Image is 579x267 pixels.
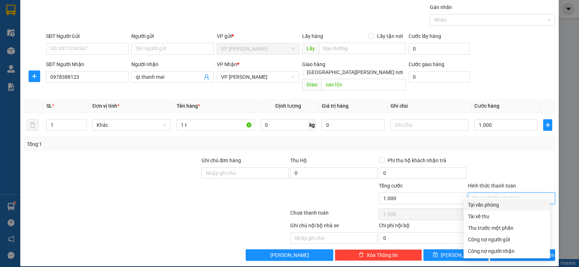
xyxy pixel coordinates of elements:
[217,32,299,40] div: VP gửi
[468,247,546,255] div: Công nợ người nhận
[290,221,377,232] div: Ghi chú nội bộ nhà xe
[468,212,546,220] div: Tài xế thu
[302,43,319,54] span: Lấy
[409,71,470,83] input: Cước giao hàng
[204,74,210,80] span: user-add
[92,103,119,109] span: Đơn vị tính
[388,99,472,113] th: Ghi chú
[46,103,52,109] span: SL
[423,249,489,261] button: save[PERSON_NAME]
[202,167,289,179] input: Ghi chú đơn hàng
[468,236,546,244] div: Công nợ người gửi
[290,232,377,244] input: Nhập ghi chú
[367,251,398,259] span: Xóa Thông tin
[468,183,516,189] label: Hình thức thanh toán
[97,120,166,130] span: Khác
[275,103,301,109] span: Định lượng
[202,158,241,163] label: Ghi chú đơn hàng
[221,43,295,54] span: VP Hà Huy Tập
[131,60,214,68] div: Người nhận
[289,209,378,221] div: Chưa thanh toán
[430,4,452,10] label: Gán nhãn
[217,61,237,67] span: VP Nhận
[177,119,255,131] input: VD: Bàn, Ghế
[374,32,406,40] span: Lấy tận nơi
[468,201,546,209] div: Tại văn phòng
[409,43,470,55] input: Cước lấy hàng
[379,183,403,189] span: Tổng cước
[290,158,307,163] span: Thu Hộ
[335,249,422,261] button: deleteXóa Thông tin
[177,103,200,109] span: Tên hàng
[221,72,295,82] span: VP Hà Huy Tập
[46,60,128,68] div: SĐT Người Nhận
[390,119,469,131] input: Ghi Chú
[409,33,441,39] label: Cước lấy hàng
[321,79,406,90] input: Dọc đường
[246,249,333,261] button: [PERSON_NAME]
[302,79,321,90] span: Giao
[27,140,224,148] div: Tổng: 1
[302,33,323,39] span: Lấy hàng
[441,251,479,259] span: [PERSON_NAME]
[385,156,449,164] span: Phí thu hộ khách nhận trả
[468,224,546,232] div: Thu trước một phần
[309,119,316,131] span: kg
[270,251,309,259] span: [PERSON_NAME]
[302,61,325,67] span: Giao hàng
[29,73,40,79] span: plus
[322,119,385,131] input: 0
[304,68,406,76] span: [GEOGRAPHIC_DATA][PERSON_NAME] nơi
[409,61,444,67] label: Cước giao hàng
[27,119,38,131] button: delete
[131,32,214,40] div: Người gửi
[379,221,466,232] div: Chi phí nội bộ
[29,70,40,82] button: plus
[543,119,552,131] button: plus
[464,234,550,245] div: Cước gửi hàng sẽ được ghi vào công nợ của người gửi
[474,103,499,109] span: Cước hàng
[433,252,438,258] span: save
[322,103,348,109] span: Giá trị hàng
[464,245,550,257] div: Cước gửi hàng sẽ được ghi vào công nợ của người nhận
[359,252,364,258] span: delete
[319,43,406,54] input: Dọc đường
[46,32,128,40] div: SĐT Người Gửi
[544,122,552,128] span: plus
